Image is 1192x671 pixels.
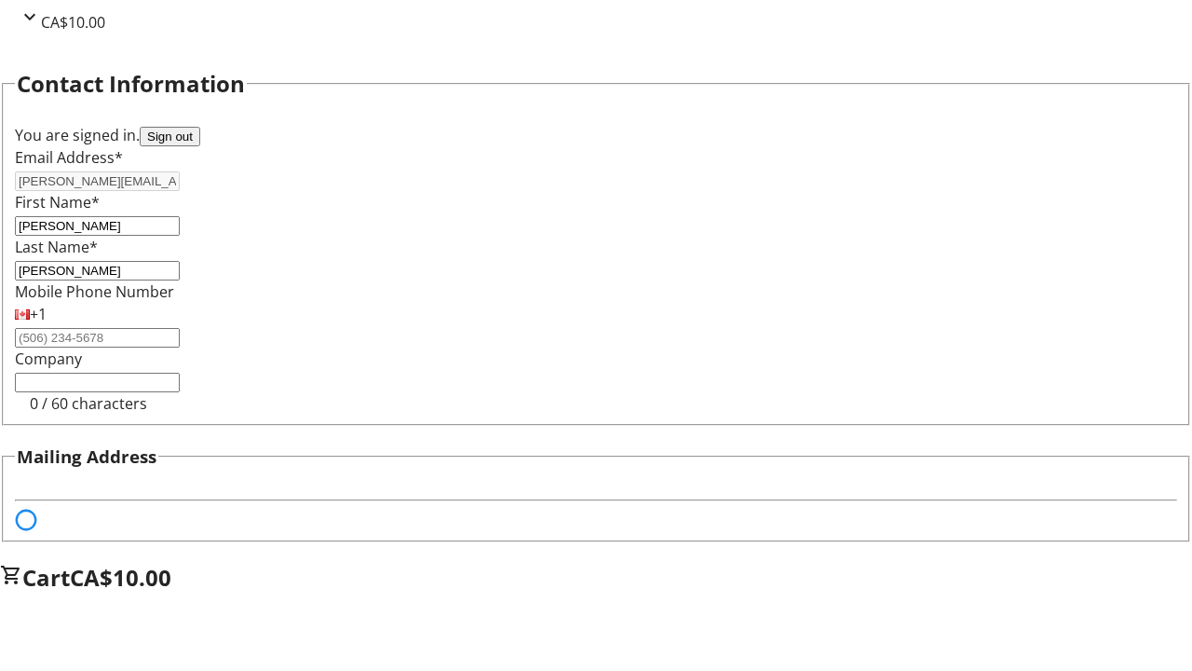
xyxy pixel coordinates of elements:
span: CA$10.00 [41,12,105,33]
h2: Contact Information [17,67,245,101]
span: CA$10.00 [70,562,171,593]
label: Last Name* [15,237,98,257]
tr-character-limit: 0 / 60 characters [30,393,147,414]
button: Sign out [140,127,200,146]
input: (506) 234-5678 [15,328,180,348]
label: Company [15,349,82,369]
span: Cart [22,562,70,593]
label: Mobile Phone Number [15,281,174,302]
label: Email Address* [15,147,123,168]
div: You are signed in. [15,124,1177,146]
h3: Mailing Address [17,444,156,470]
label: First Name* [15,192,100,212]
